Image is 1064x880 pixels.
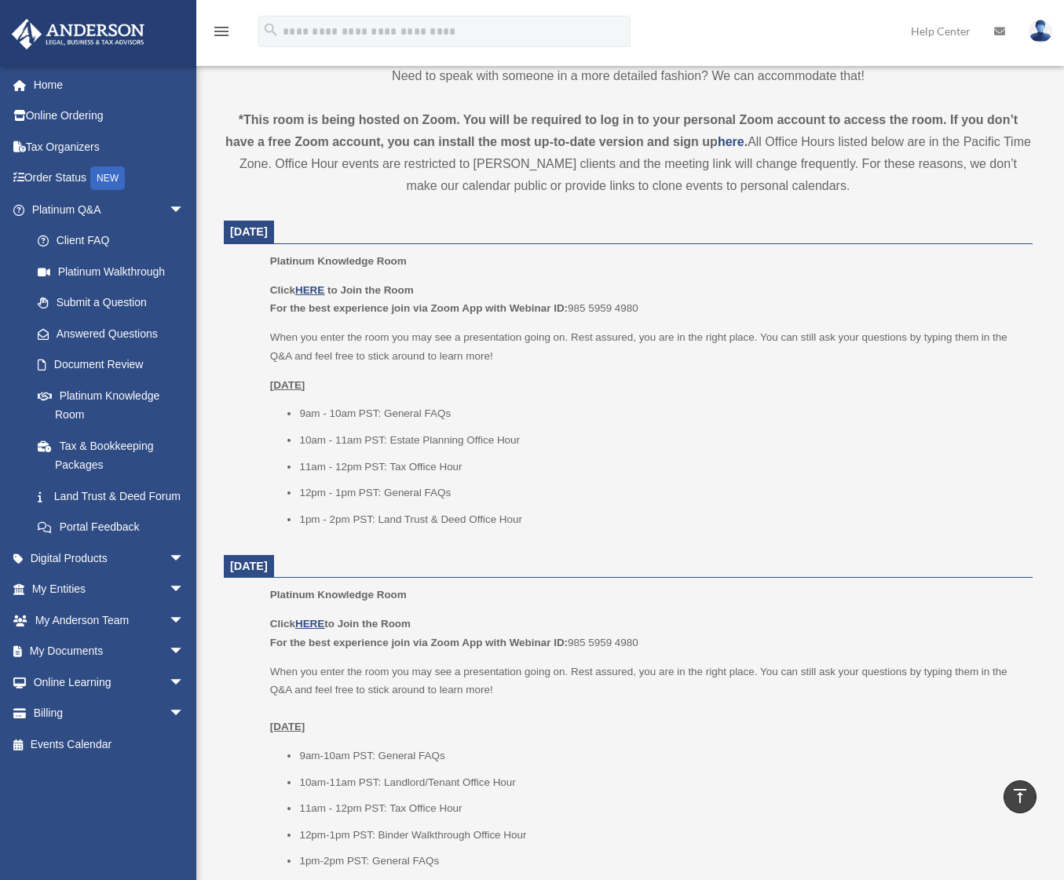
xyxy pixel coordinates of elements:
[744,135,748,148] strong: .
[22,318,208,349] a: Answered Questions
[270,302,568,314] b: For the best experience join via Zoom App with Webinar ID:
[169,542,200,575] span: arrow_drop_down
[22,430,208,480] a: Tax & Bookkeeping Packages
[22,287,208,319] a: Submit a Question
[299,484,1022,502] li: 12pm - 1pm PST: General FAQs
[11,100,208,132] a: Online Ordering
[212,27,231,41] a: menu
[718,135,744,148] a: here
[90,166,125,190] div: NEW
[169,666,200,699] span: arrow_drop_down
[7,19,149,49] img: Anderson Advisors Platinum Portal
[262,21,280,38] i: search
[11,636,208,667] a: My Documentsarrow_drop_down
[11,194,208,225] a: Platinum Q&Aarrow_drop_down
[230,560,268,572] span: [DATE]
[225,113,1018,148] strong: *This room is being hosted on Zoom. You will be required to log in to your personal Zoom account ...
[270,255,407,267] span: Platinum Knowledge Room
[11,666,208,698] a: Online Learningarrow_drop_down
[299,510,1022,529] li: 1pm - 2pm PST: Land Trust & Deed Office Hour
[299,431,1022,450] li: 10am - 11am PST: Estate Planning Office Hour
[1004,780,1037,813] a: vertical_align_top
[11,162,208,195] a: Order StatusNEW
[299,747,1022,765] li: 9am-10am PST: General FAQs
[299,773,1022,792] li: 10am-11am PST: Landlord/Tenant Office Hour
[169,574,200,606] span: arrow_drop_down
[11,728,208,760] a: Events Calendar
[169,636,200,668] span: arrow_drop_down
[295,284,324,296] a: HERE
[270,637,568,648] b: For the best experience join via Zoom App with Webinar ID:
[224,109,1033,197] div: All Office Hours listed below are in the Pacific Time Zone. Office Hour events are restricted to ...
[212,22,231,41] i: menu
[169,604,200,637] span: arrow_drop_down
[22,480,208,512] a: Land Trust & Deed Forum
[22,349,208,381] a: Document Review
[299,826,1022,845] li: 12pm-1pm PST: Binder Walkthrough Office Hour
[299,852,1022,871] li: 1pm-2pm PST: General FAQs
[11,131,208,162] a: Tax Organizers
[11,574,208,605] a: My Entitiesarrow_drop_down
[299,458,1022,477] li: 11am - 12pm PST: Tax Office Hour
[22,225,208,257] a: Client FAQ
[169,698,200,730] span: arrow_drop_down
[270,328,1022,365] p: When you enter the room you may see a presentation going on. Rest assured, you are in the right p...
[270,281,1022,318] p: 985 5959 4980
[270,379,305,391] u: [DATE]
[299,404,1022,423] li: 9am - 10am PST: General FAQs
[224,65,1033,87] p: Need to speak with someone in a more detailed fashion? We can accommodate that!
[1029,20,1052,42] img: User Pic
[299,799,1022,818] li: 11am - 12pm PST: Tax Office Hour
[1011,787,1029,805] i: vertical_align_top
[11,69,208,100] a: Home
[11,604,208,636] a: My Anderson Teamarrow_drop_down
[270,663,1022,736] p: When you enter the room you may see a presentation going on. Rest assured, you are in the right p...
[11,698,208,729] a: Billingarrow_drop_down
[295,618,324,630] a: HERE
[230,225,268,238] span: [DATE]
[169,194,200,226] span: arrow_drop_down
[11,542,208,574] a: Digital Productsarrow_drop_down
[270,284,327,296] b: Click
[22,256,208,287] a: Platinum Walkthrough
[22,512,208,543] a: Portal Feedback
[270,615,1022,652] p: 985 5959 4980
[22,380,200,430] a: Platinum Knowledge Room
[270,618,411,630] b: Click to Join the Room
[270,589,407,601] span: Platinum Knowledge Room
[270,721,305,732] u: [DATE]
[327,284,414,296] b: to Join the Room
